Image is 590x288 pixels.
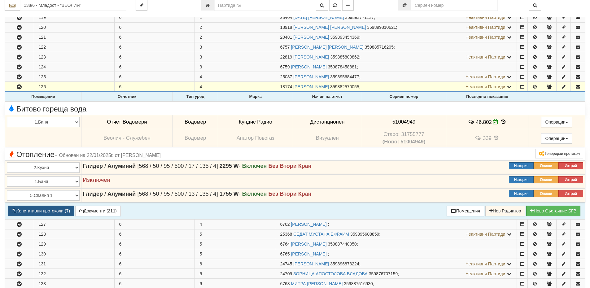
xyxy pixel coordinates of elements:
[293,92,362,102] th: Начин на отчет
[114,269,195,278] td: 6
[81,92,173,102] th: Отчетник
[558,176,583,183] button: Изтрий
[534,190,558,197] button: Опиши
[291,222,326,227] a: [PERSON_NAME]
[280,25,292,30] span: Партида №
[34,13,114,22] td: 119
[280,232,292,237] span: Партида №
[114,249,195,259] td: 6
[34,33,114,42] td: 121
[275,259,517,268] td: ;
[330,55,359,59] span: 359885800862
[173,92,218,102] th: Тип уред
[34,229,114,239] td: 128
[330,261,359,266] span: 359896873224
[509,176,534,183] button: История
[344,281,373,286] span: 359887516930
[280,222,290,227] span: Партида №
[534,176,558,183] button: Опиши
[83,191,136,197] strong: Глидер / Алуминий
[83,177,111,183] strong: Изключен
[220,163,239,169] strong: 2295 W
[114,33,195,42] td: 6
[369,271,398,276] span: 359876707159
[275,249,517,259] td: ;
[330,74,359,79] span: 359895684477
[268,163,311,169] strong: Без Втори Кран
[291,281,343,286] a: МИТРА [PERSON_NAME]
[541,117,572,127] button: Операции
[362,92,446,102] th: Сериен номер
[107,119,147,125] span: Отчет Водомери
[293,115,362,129] td: Дистанционен
[218,92,293,102] th: Марка
[483,135,492,141] span: 339
[275,72,517,82] td: ;
[199,74,202,79] span: 4
[275,33,517,42] td: ;
[218,129,293,147] td: Апатор Повогаз
[291,45,363,50] a: [PERSON_NAME] [PERSON_NAME]
[275,239,517,249] td: ;
[465,25,505,30] span: Неактивни Партиди
[55,150,57,159] span: -
[293,74,329,79] a: [PERSON_NAME]
[8,206,74,216] button: Констативни протоколи (7)
[242,163,267,169] strong: Включен
[475,135,483,141] span: История на забележките
[392,119,416,125] span: 51004949
[328,242,356,247] span: 359887440050
[75,206,121,216] button: Документи (211)
[199,251,202,256] span: 5
[345,15,374,20] span: 359893771137
[114,13,195,22] td: 6
[114,259,195,268] td: 6
[493,135,500,141] span: История на показанията
[34,62,114,72] td: 124
[275,52,517,62] td: ;
[500,119,507,125] span: История на показанията
[367,25,396,30] span: 359899810621
[34,72,114,82] td: 125
[293,55,329,59] a: [PERSON_NAME]
[34,23,114,32] td: 120
[509,162,534,169] button: История
[199,15,202,20] span: 2
[468,119,476,125] span: История на забележките
[275,42,517,52] td: ;
[275,229,517,239] td: ;
[114,239,195,249] td: 6
[291,64,326,69] a: [PERSON_NAME]
[280,251,290,256] span: Партида №
[114,62,195,72] td: 6
[199,64,202,69] span: 3
[280,55,292,59] span: Партида №
[7,105,86,113] span: Битово гореща вода
[526,206,580,216] button: Новo Състояние БГВ
[493,119,498,124] i: Редакция Отчет към 30/09/2025
[5,92,81,102] th: Помещение
[535,149,583,158] button: Генерирай протокол
[34,269,114,278] td: 132
[476,119,492,125] span: 46.802
[330,84,359,89] span: 359882570055
[34,239,114,249] td: 129
[66,208,69,213] b: 7
[509,190,534,197] button: История
[293,35,329,40] a: [PERSON_NAME]
[199,242,202,247] span: 5
[218,115,293,129] td: Кундис Радио
[137,191,218,197] span: [568 / 50 / 95 / 500 / 13 / 135 / 4]
[293,271,368,276] a: ЗОРНИЦА АПОСТОЛОВА ВЛАДОВА
[268,191,311,197] strong: Без Втори Кран
[280,15,292,20] span: Партида №
[275,269,517,278] td: ;
[465,15,505,20] span: Неактивни Партиди
[280,281,290,286] span: Партида №
[328,64,356,69] span: 359878458881
[275,219,517,229] td: ;
[465,35,505,40] span: Неактивни Партиди
[534,162,558,169] button: Опиши
[291,242,326,247] a: [PERSON_NAME]
[280,35,292,40] span: Партида №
